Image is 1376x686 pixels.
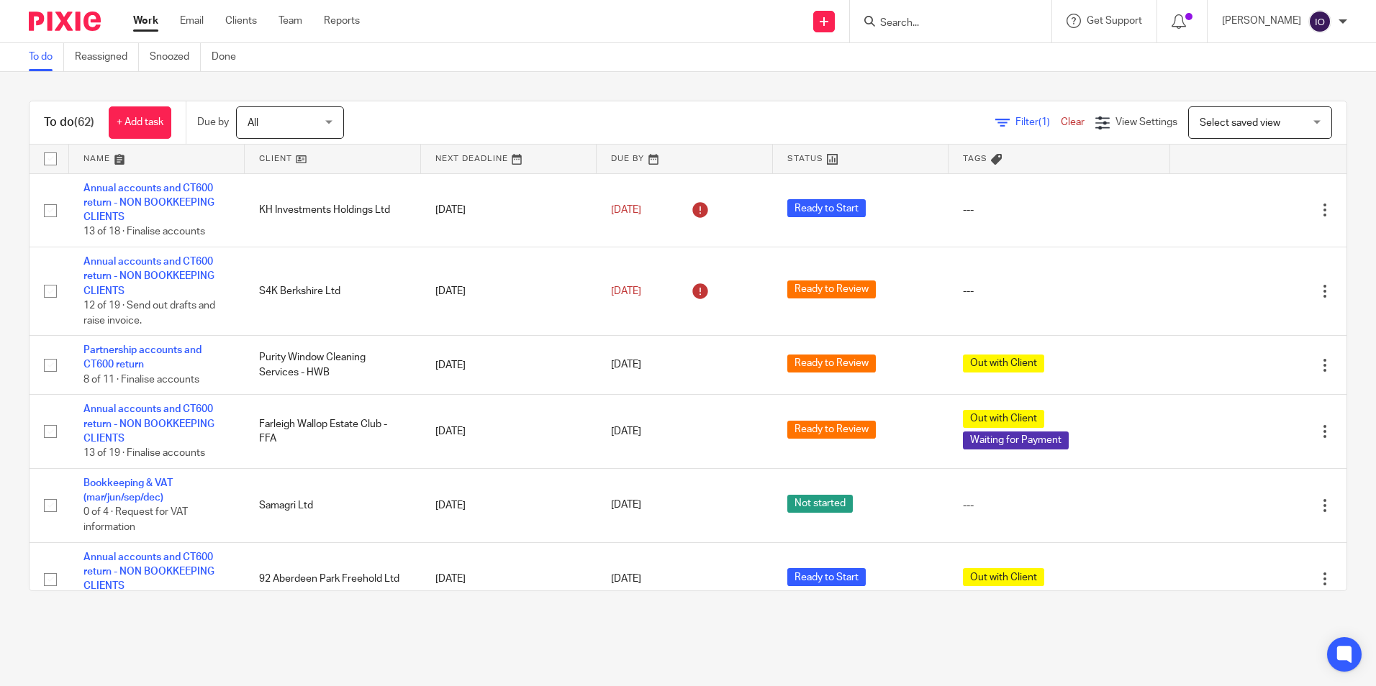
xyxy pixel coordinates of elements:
[963,155,987,163] span: Tags
[963,431,1069,449] span: Waiting for Payment
[245,542,420,616] td: 92 Aberdeen Park Freehold Ltd
[963,284,1156,298] div: ---
[324,14,360,28] a: Reports
[963,203,1156,217] div: ---
[611,500,641,511] span: [DATE]
[75,43,139,71] a: Reassigned
[83,552,214,592] a: Annual accounts and CT600 return - NON BOOKKEEPING CLIENTS
[180,14,204,28] a: Email
[83,449,205,459] span: 13 of 19 · Finalise accounts
[787,280,876,298] span: Ready to Review
[1061,117,1085,127] a: Clear
[421,468,597,542] td: [DATE]
[611,574,641,584] span: [DATE]
[245,173,420,247] td: KH Investments Holdings Ltd
[787,199,866,217] span: Ready to Start
[421,542,597,616] td: [DATE]
[421,395,597,469] td: [DATE]
[879,17,1008,30] input: Search
[225,14,257,28] a: Clients
[83,508,188,533] span: 0 of 4 · Request for VAT information
[1087,16,1142,26] span: Get Support
[29,12,101,31] img: Pixie
[787,421,876,439] span: Ready to Review
[83,478,173,503] a: Bookkeeping & VAT (mar/jun/sep/dec)
[83,375,199,385] span: 8 of 11 · Finalise accounts
[963,410,1044,428] span: Out with Client
[611,205,641,215] span: [DATE]
[245,468,420,542] td: Samagri Ltd
[963,355,1044,372] span: Out with Client
[1200,118,1280,128] span: Select saved view
[421,247,597,336] td: [DATE]
[245,395,420,469] td: Farleigh Wallop Estate Club - FFA
[83,301,215,326] span: 12 of 19 · Send out drafts and raise invoice.
[197,115,229,129] p: Due by
[787,355,876,372] span: Ready to Review
[611,360,641,370] span: [DATE]
[787,568,866,586] span: Ready to Start
[611,286,641,296] span: [DATE]
[74,116,94,128] span: (62)
[1308,10,1331,33] img: svg%3E
[963,568,1044,586] span: Out with Client
[963,498,1156,513] div: ---
[279,14,302,28] a: Team
[212,43,247,71] a: Done
[29,43,64,71] a: To do
[787,495,853,513] span: Not started
[248,118,258,128] span: All
[421,336,597,395] td: [DATE]
[245,247,420,336] td: S4K Berkshire Ltd
[421,173,597,247] td: [DATE]
[44,115,94,130] h1: To do
[83,227,205,237] span: 13 of 18 · Finalise accounts
[83,345,202,370] a: Partnership accounts and CT600 return
[150,43,201,71] a: Snoozed
[133,14,158,28] a: Work
[83,183,214,223] a: Annual accounts and CT600 return - NON BOOKKEEPING CLIENTS
[83,257,214,296] a: Annual accounts and CT600 return - NON BOOKKEEPING CLIENTS
[1115,117,1177,127] span: View Settings
[109,106,171,139] a: + Add task
[1015,117,1061,127] span: Filter
[245,336,420,395] td: Purity Window Cleaning Services - HWB
[1038,117,1050,127] span: (1)
[1222,14,1301,28] p: [PERSON_NAME]
[83,404,214,444] a: Annual accounts and CT600 return - NON BOOKKEEPING CLIENTS
[611,426,641,436] span: [DATE]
